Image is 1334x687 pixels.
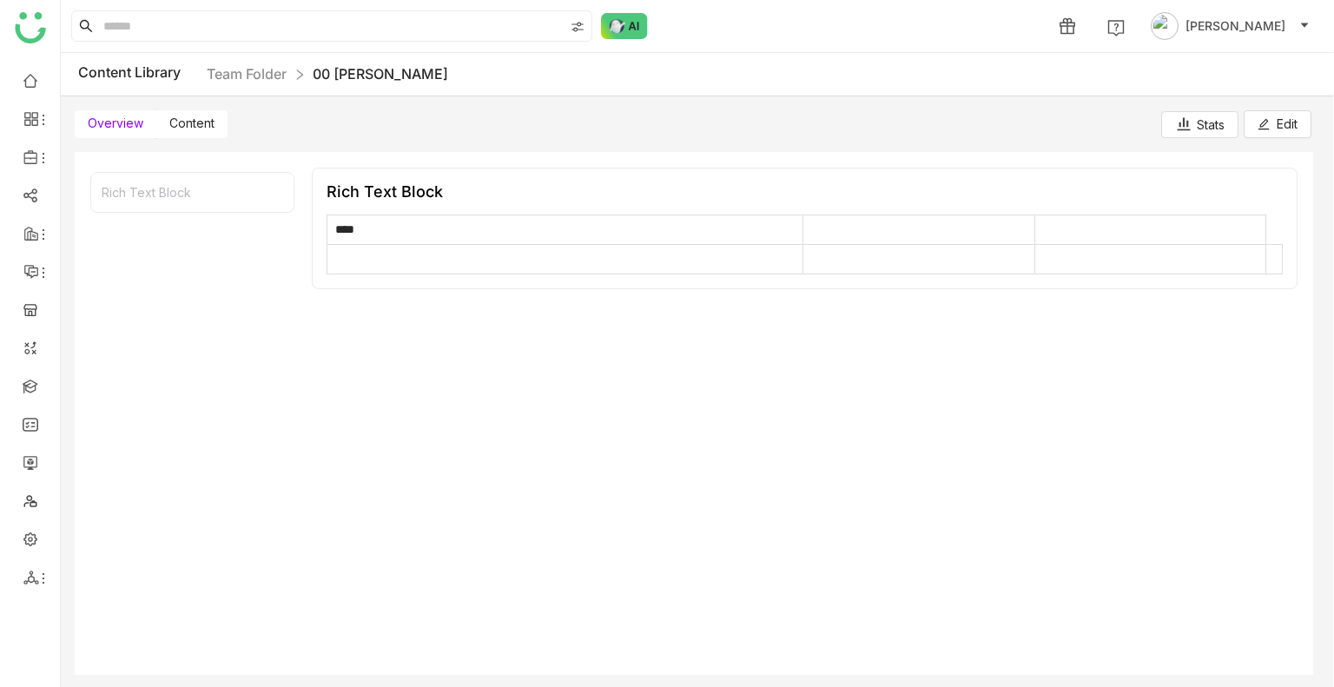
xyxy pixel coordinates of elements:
[15,12,46,43] img: logo
[327,182,443,201] div: Rich Text Block
[601,13,648,39] img: ask-buddy-normal.svg
[1151,12,1179,40] img: avatar
[1175,116,1225,134] div: Stats
[1147,12,1313,40] button: [PERSON_NAME]
[1244,110,1311,138] button: Edit
[78,63,448,85] div: Content Library
[169,116,215,130] span: Content
[1185,17,1285,36] span: [PERSON_NAME]
[88,116,143,130] span: Overview
[91,173,294,212] div: Rich Text Block
[571,20,584,34] img: search-type.svg
[1277,115,1298,134] span: Edit
[1175,116,1192,133] img: stats.svg
[313,65,448,83] a: 00 [PERSON_NAME]
[1107,19,1125,36] img: help.svg
[207,65,287,83] a: Team Folder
